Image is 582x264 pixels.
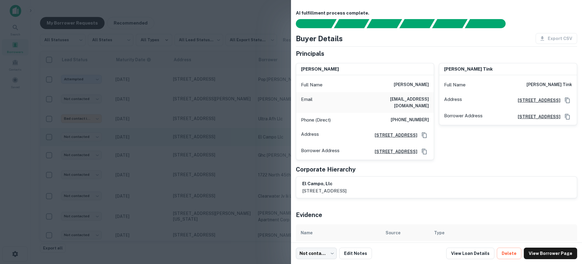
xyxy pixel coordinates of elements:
h6: [PERSON_NAME] tink [444,66,493,73]
p: [STREET_ADDRESS] [302,187,346,195]
div: AI fulfillment process complete. [465,19,513,28]
a: [STREET_ADDRESS] [513,113,560,120]
div: Your request is received and processing... [334,19,369,28]
div: Not contacted [296,248,337,259]
h6: AI fulfillment process complete. [296,10,577,17]
td: Mortgage Deed [381,241,429,258]
p: Full Name [444,81,466,89]
a: [STREET_ADDRESS] [370,132,417,139]
p: Borrower Address [444,112,483,121]
p: Address [444,96,462,105]
p: Phone (Direct) [301,116,331,124]
button: Copy Address [420,131,429,140]
div: Name [301,229,313,236]
div: Principals found, AI now looking for contact information... [399,19,435,28]
div: Documents found, AI parsing details... [366,19,402,28]
button: Copy Address [420,147,429,156]
iframe: Chat Widget [552,216,582,245]
h6: [PERSON_NAME] tink [527,81,572,89]
h6: [PERSON_NAME] [394,81,429,89]
h5: Principals [296,49,324,58]
p: Address [301,131,319,140]
th: Name [296,224,381,241]
p: Full Name [301,81,323,89]
div: Principals found, still searching for contact information. This may take time... [432,19,467,28]
h4: Buyer Details [296,33,343,44]
div: Type [434,229,444,236]
a: View Borrower Page [524,248,577,259]
td: 5800 central - deed.pdf [296,241,381,258]
button: Edit Notes [339,248,372,259]
a: [STREET_ADDRESS] [513,97,560,104]
h6: el campo, llc [302,180,346,187]
h6: [PHONE_NUMBER] [391,116,429,124]
button: Copy Address [563,96,572,105]
div: scrollable content [296,224,577,258]
div: Source [386,229,400,236]
h5: Evidence [296,210,322,219]
h6: [EMAIL_ADDRESS][DOMAIN_NAME] [356,96,429,109]
a: View Loan Details [446,248,494,259]
p: Borrower Address [301,147,339,156]
td: pdf [429,241,540,258]
div: Sending borrower request to AI... [289,19,334,28]
th: Type [429,224,540,241]
h6: [PERSON_NAME] [301,66,339,73]
p: Email [301,96,313,109]
a: [STREET_ADDRESS] [370,148,417,155]
button: Copy Address [563,112,572,121]
button: Delete [497,248,521,259]
h5: Corporate Hierarchy [296,165,356,174]
th: Source [381,224,429,241]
